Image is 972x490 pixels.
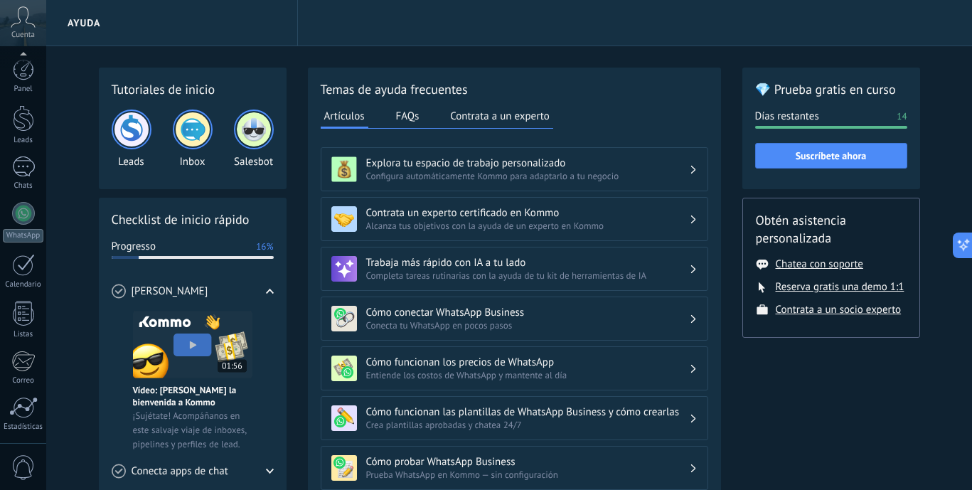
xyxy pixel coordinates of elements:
[366,405,689,419] h3: Cómo funcionan las plantillas de WhatsApp Business y cómo crearlas
[756,211,907,247] h2: Obtén asistencia personalizada
[755,80,907,98] h2: 💎 Prueba gratis en curso
[897,110,907,124] span: 14
[366,306,689,319] h3: Cómo conectar WhatsApp Business
[256,240,273,254] span: 16%
[133,384,252,408] span: Vídeo: [PERSON_NAME] la bienvenida a Kommo
[132,464,228,479] span: Conecta apps de chat
[366,356,689,369] h3: Cómo funcionan los precios de WhatsApp
[447,105,552,127] button: Contrata a un experto
[776,303,902,316] button: Contrata a un socio experto
[366,206,689,220] h3: Contrata un experto certificado en Kommo
[132,284,208,299] span: [PERSON_NAME]
[366,319,689,331] span: Conecta tu WhatsApp en pocos pasos
[366,419,689,431] span: Crea plantillas aprobadas y chatea 24/7
[755,110,819,124] span: Días restantes
[3,181,44,191] div: Chats
[112,240,156,254] span: Progresso
[3,280,44,289] div: Calendario
[796,151,867,161] span: Suscríbete ahora
[321,105,368,129] button: Artículos
[366,369,689,381] span: Entiende los costos de WhatsApp y mantente al día
[112,80,274,98] h2: Tutoriales de inicio
[366,156,689,170] h3: Explora tu espacio de trabajo personalizado
[3,85,44,94] div: Panel
[133,409,252,452] span: ¡Sujétate! Acompáñanos en este salvaje viaje de inboxes, pipelines y perfiles de lead.
[133,311,252,378] img: Meet video
[776,257,863,271] button: Chatea con soporte
[112,110,151,169] div: Leads
[3,136,44,145] div: Leads
[3,330,44,339] div: Listas
[366,256,689,270] h3: Trabaja más rápido con IA a tu lado
[11,31,35,40] span: Cuenta
[112,211,274,228] h2: Checklist de inicio rápido
[366,469,689,481] span: Prueba WhatsApp en Kommo — sin configuración
[366,220,689,232] span: Alcanza tus objetivos con la ayuda de un experto en Kommo
[3,229,43,243] div: WhatsApp
[755,143,907,169] button: Suscríbete ahora
[366,455,689,469] h3: Cómo probar WhatsApp Business
[321,80,708,98] h2: Temas de ayuda frecuentes
[776,280,904,294] button: Reserva gratis una demo 1:1
[3,376,44,385] div: Correo
[392,105,423,127] button: FAQs
[366,270,689,282] span: Completa tareas rutinarias con la ayuda de tu kit de herramientas de IA
[234,110,274,169] div: Salesbot
[3,422,44,432] div: Estadísticas
[173,110,213,169] div: Inbox
[366,170,689,182] span: Configura automáticamente Kommo para adaptarlo a tu negocio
